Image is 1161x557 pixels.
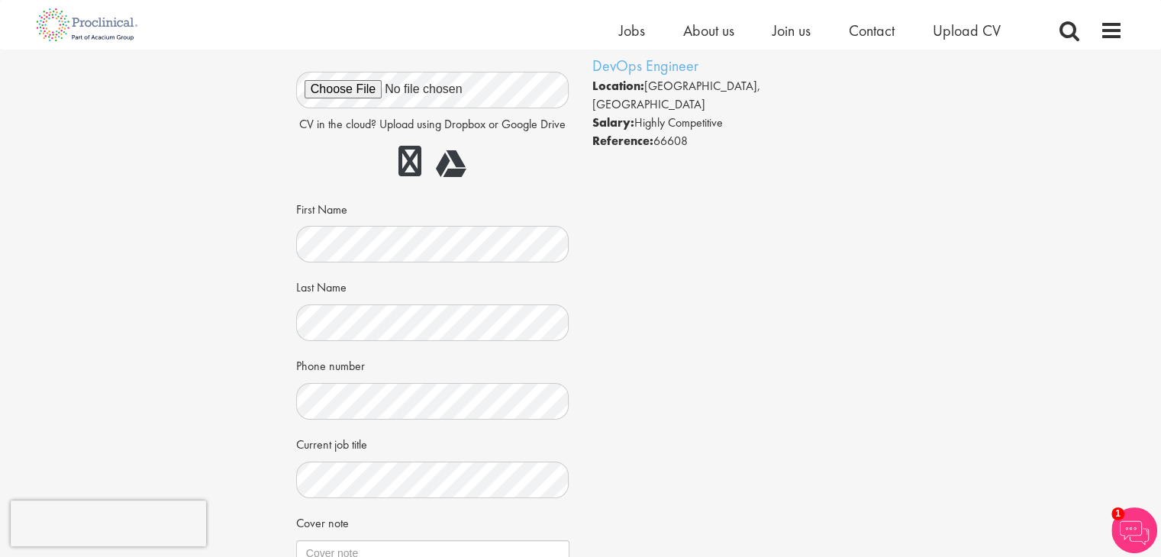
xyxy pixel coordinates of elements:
a: Contact [849,21,895,40]
a: Join us [772,21,811,40]
li: [GEOGRAPHIC_DATA], [GEOGRAPHIC_DATA] [592,77,866,114]
span: 1 [1111,507,1124,520]
iframe: reCAPTCHA [11,501,206,546]
a: Upload CV [933,21,1001,40]
label: Phone number [296,353,365,375]
label: First Name [296,196,347,219]
strong: Reference: [592,133,653,149]
img: Chatbot [1111,507,1157,553]
label: Last Name [296,274,347,297]
p: CV in the cloud? Upload using Dropbox or Google Drive [296,116,569,134]
strong: Location: [592,78,644,94]
li: Highly Competitive [592,114,866,132]
a: Jobs [619,21,645,40]
strong: Salary: [592,114,634,130]
a: DevOps Engineer [592,56,698,76]
label: Cover note [296,510,349,533]
label: Current job title [296,431,367,454]
a: About us [683,21,734,40]
li: 66608 [592,132,866,150]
